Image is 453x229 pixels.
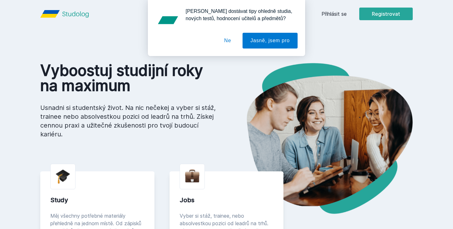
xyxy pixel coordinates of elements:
[155,8,181,33] img: notification icon
[216,33,239,49] button: Ne
[40,103,216,139] p: Usnadni si studentský život. Na nic nečekej a vyber si stáž, trainee nebo absolvestkou pozici od ...
[50,196,144,204] div: Study
[185,168,199,184] img: briefcase.png
[226,63,413,214] img: hero.png
[181,8,298,22] div: [PERSON_NAME] dostávat tipy ohledně studia, nových testů, hodnocení učitelů a předmětů?
[243,33,298,49] button: Jasně, jsem pro
[40,63,216,93] h1: Vyboostuj studijní roky na maximum
[56,169,70,184] img: graduation-cap.png
[180,196,274,204] div: Jobs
